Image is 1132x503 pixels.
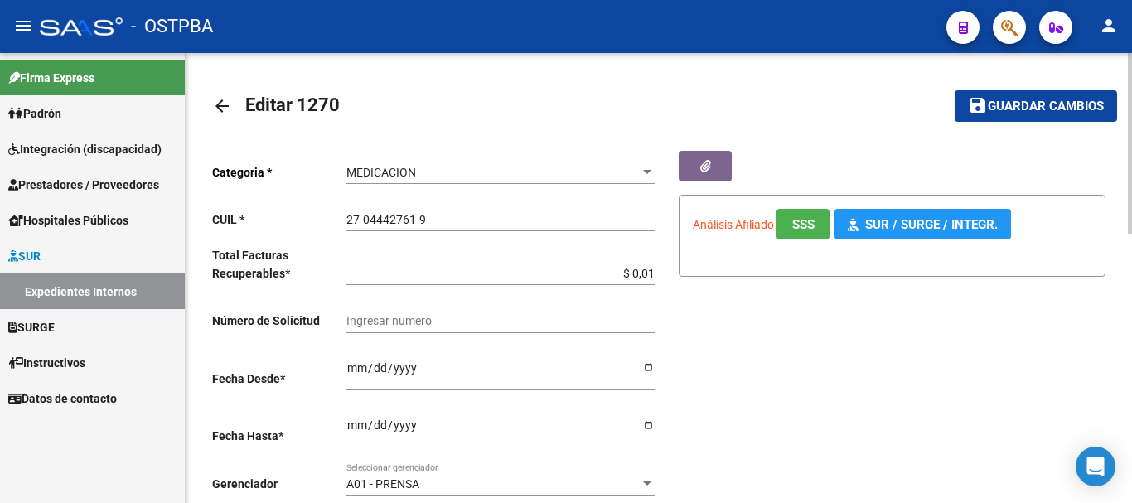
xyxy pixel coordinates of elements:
span: Instructivos [8,354,85,372]
div: Open Intercom Messenger [1076,447,1115,486]
p: Gerenciador [212,475,346,493]
span: SSS [792,217,815,232]
span: Editar 1270 [245,94,340,115]
span: SUR / SURGE / INTEGR. [865,217,998,232]
button: SSS [776,209,830,239]
span: Prestadores / Proveedores [8,176,159,194]
mat-icon: person [1099,16,1119,36]
span: A01 - PRENSA [346,477,419,491]
span: SURGE [8,318,55,336]
span: Guardar cambios [988,99,1104,114]
mat-icon: arrow_back [212,96,232,116]
span: Integración (discapacidad) [8,140,162,158]
span: MEDICACION [346,166,416,179]
span: - OSTPBA [131,8,213,45]
mat-icon: menu [13,16,33,36]
p: CUIL * [212,210,346,229]
button: SUR / SURGE / INTEGR. [834,209,1011,239]
span: Datos de contacto [8,389,117,408]
span: Hospitales Públicos [8,211,128,230]
span: Firma Express [8,69,94,87]
mat-icon: save [968,95,988,115]
p: Total Facturas Recuperables [212,246,346,283]
p: Fecha Desde [212,370,346,388]
span: Padrón [8,104,61,123]
p: Categoria * [212,163,346,181]
span: SUR [8,247,41,265]
p: Fecha Hasta [212,427,346,445]
span: Análisis Afiliado [693,218,774,231]
button: Guardar cambios [955,90,1117,121]
p: Número de Solicitud [212,312,346,330]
